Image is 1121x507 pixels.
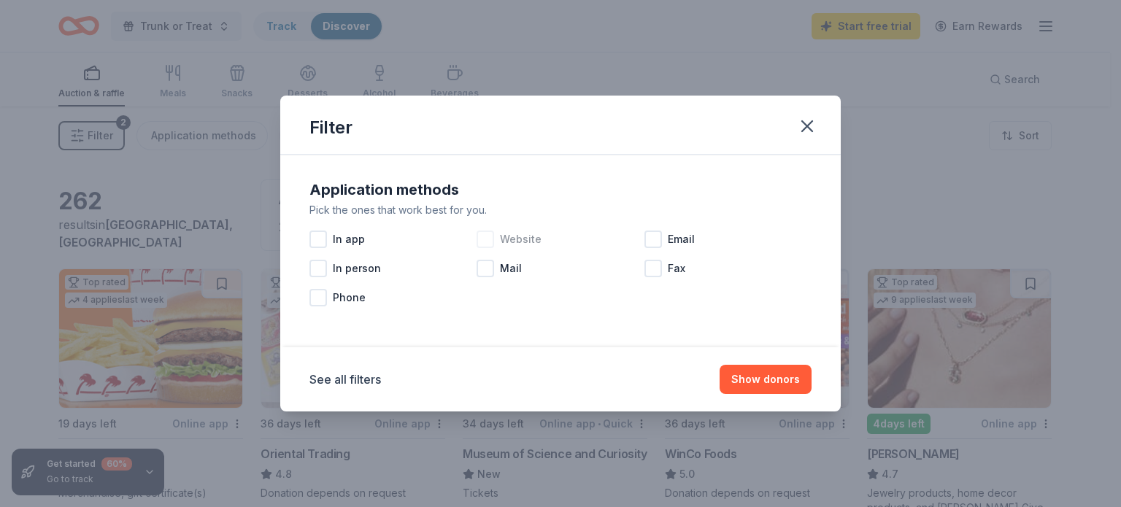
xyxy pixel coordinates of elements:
button: Show donors [720,365,812,394]
div: Application methods [309,178,812,201]
span: Website [500,231,542,248]
button: See all filters [309,371,381,388]
div: Pick the ones that work best for you. [309,201,812,219]
span: Phone [333,289,366,306]
span: Mail [500,260,522,277]
span: In app [333,231,365,248]
div: Filter [309,116,353,139]
span: Fax [668,260,685,277]
span: Email [668,231,695,248]
span: In person [333,260,381,277]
